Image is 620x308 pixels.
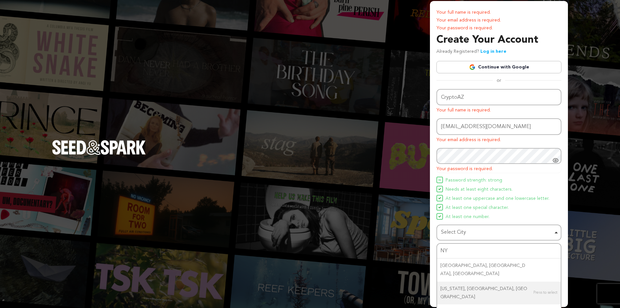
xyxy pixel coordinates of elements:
[436,118,561,135] input: Email address
[437,258,561,281] div: [GEOGRAPHIC_DATA], [GEOGRAPHIC_DATA], [GEOGRAPHIC_DATA]
[446,186,513,194] span: Needs at least eight characters.
[436,136,561,144] p: Your email address is required.
[436,165,561,173] p: Your password is required.
[436,89,561,106] input: Name
[437,244,561,258] input: Select City
[446,213,489,221] span: At least one number.
[552,157,559,164] a: Show password as plain text. Warning: this will display your password on the screen.
[436,61,561,73] a: Continue with Google
[469,64,475,70] img: Google logo
[52,140,146,154] img: Seed&Spark Logo
[438,188,441,190] img: Seed&Spark Icon
[441,228,553,237] div: Select City
[493,77,505,84] span: or
[438,179,441,181] img: Seed&Spark Icon
[437,282,561,304] div: [US_STATE], [GEOGRAPHIC_DATA], [GEOGRAPHIC_DATA]
[436,17,561,24] p: Your email address is required.
[438,197,441,199] img: Seed&Spark Icon
[436,9,561,17] p: Your full name is required.
[436,48,506,56] p: Already Registered?
[436,24,561,32] p: Your password is required.
[52,140,146,168] a: Seed&Spark Homepage
[480,49,506,54] a: Log in here
[446,195,549,203] span: At least one uppercase and one lowercase letter.
[438,206,441,209] img: Seed&Spark Icon
[436,32,561,48] h3: Create Your Account
[436,107,561,114] p: Your full name is required.
[446,204,509,212] span: At least one special character.
[446,177,502,184] span: Password strength: strong
[438,215,441,218] img: Seed&Spark Icon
